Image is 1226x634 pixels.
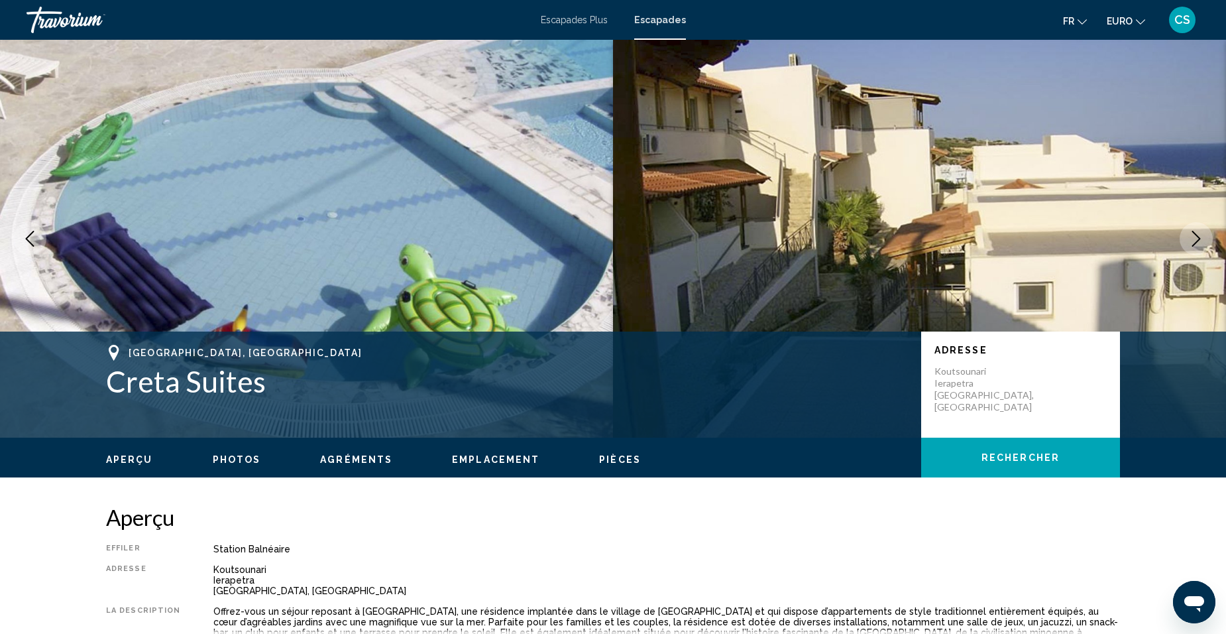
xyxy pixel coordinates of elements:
[981,453,1060,464] span: Rechercher
[634,15,686,25] a: Escapades
[106,564,180,596] div: Adresse
[106,364,908,399] h1: Creta Suites
[452,454,539,466] button: Emplacement
[106,544,180,554] div: Effiler
[1063,16,1074,27] span: Fr
[213,564,1120,596] div: Koutsounari Ierapetra [GEOGRAPHIC_DATA], [GEOGRAPHIC_DATA]
[921,438,1120,477] button: Rechercher
[13,222,46,255] button: Image précédente
[599,454,641,465] span: Pièces
[129,348,362,358] span: [GEOGRAPHIC_DATA], [GEOGRAPHIC_DATA]
[106,504,1120,531] h2: Aperçu
[1174,13,1190,27] span: CS
[934,345,1107,355] p: Adresse
[106,454,153,465] span: Aperçu
[213,454,261,465] span: Photos
[320,454,392,465] span: Agréments
[1063,11,1087,31] button: Changer la langue
[599,454,641,466] button: Pièces
[213,544,1120,554] div: Station balnéaire
[1180,222,1213,255] button: Image suivante
[1107,16,1133,27] span: EURO
[320,454,392,466] button: Agréments
[541,15,608,25] a: Escapades Plus
[1107,11,1145,31] button: Changer de devise
[106,454,153,466] button: Aperçu
[213,454,261,466] button: Photos
[1173,581,1215,623] iframe: Bouton de lancement de la fenêtre de messagerie
[27,7,528,33] a: Travorium
[1165,6,1199,34] button: Menu utilisateur
[452,454,539,465] span: Emplacement
[934,365,1040,413] p: Koutsounari Ierapetra [GEOGRAPHIC_DATA], [GEOGRAPHIC_DATA]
